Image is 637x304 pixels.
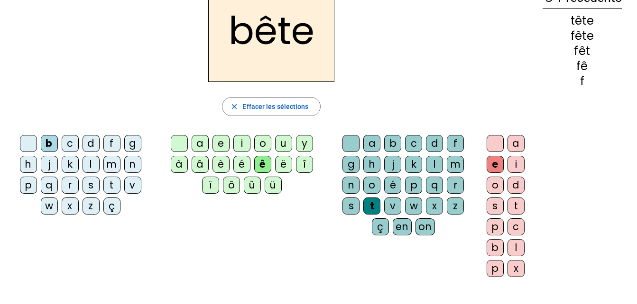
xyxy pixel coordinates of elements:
div: g [124,135,141,152]
div: a [192,135,209,152]
div: o [254,135,271,152]
div: w [41,197,58,215]
div: h [363,156,380,173]
div: d [508,177,525,194]
div: w [405,197,422,215]
div: x [508,260,525,277]
div: u [275,135,292,152]
div: t [103,177,120,194]
div: r [447,177,464,194]
div: e [487,156,504,173]
div: j [41,156,58,173]
div: m [103,156,120,173]
div: c [508,218,525,235]
div: d [426,135,443,152]
div: z [83,197,100,215]
button: Effacer les sélections [222,97,320,116]
div: r [62,177,79,194]
div: s [83,177,100,194]
div: v [124,177,141,194]
div: s [342,197,360,215]
div: t [508,197,525,215]
div: è [212,156,230,173]
div: a [508,135,525,152]
div: é [233,156,250,173]
div: î [296,156,313,173]
div: k [405,156,422,173]
div: g [342,156,360,173]
div: x [62,197,79,215]
div: é [384,177,401,194]
div: f [447,135,464,152]
div: n [342,177,360,194]
div: fête [543,30,622,42]
div: ç [103,197,120,215]
div: j [384,156,401,173]
div: ç [372,218,389,235]
div: à [171,156,188,173]
div: s [487,197,504,215]
div: ô [223,177,240,194]
div: c [62,135,79,152]
div: p [405,177,422,194]
div: v [384,197,401,215]
mat-icon: close [230,102,239,111]
div: ê [254,156,271,173]
div: on [415,218,435,235]
div: û [244,177,261,194]
div: q [41,177,58,194]
div: l [426,156,443,173]
div: i [233,135,250,152]
div: â [192,156,209,173]
div: x [426,197,443,215]
div: k [62,156,79,173]
div: h [20,156,37,173]
div: tête [543,15,622,27]
div: ë [275,156,292,173]
div: b [487,239,504,256]
div: c [405,135,422,152]
div: l [508,239,525,256]
div: l [83,156,100,173]
div: m [447,156,464,173]
div: y [296,135,313,152]
div: p [487,218,504,235]
div: e [212,135,230,152]
div: fê [543,61,622,72]
div: z [447,197,464,215]
div: b [384,135,401,152]
div: ü [265,177,282,194]
div: ï [202,177,219,194]
div: q [426,177,443,194]
div: p [20,177,37,194]
div: f [543,76,622,87]
div: o [363,177,380,194]
div: en [393,218,412,235]
span: Effacer les sélections [242,101,308,112]
div: o [487,177,504,194]
div: t [363,197,380,215]
div: i [508,156,525,173]
div: d [83,135,100,152]
div: p [487,260,504,277]
div: f [103,135,120,152]
div: b [41,135,58,152]
div: a [363,135,380,152]
div: fêt [543,45,622,57]
div: n [124,156,141,173]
